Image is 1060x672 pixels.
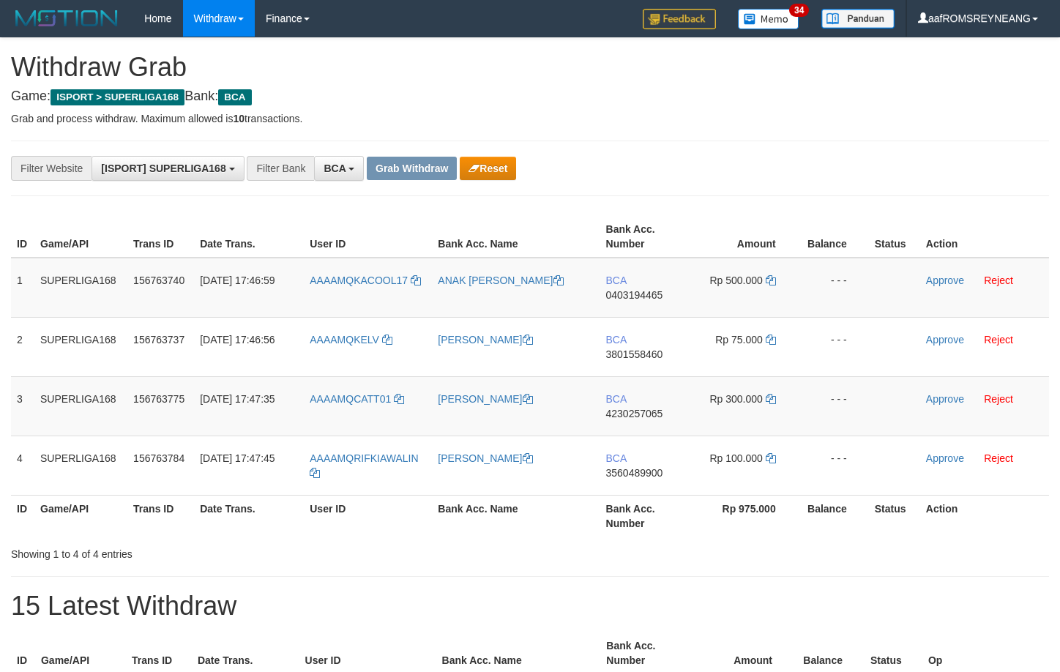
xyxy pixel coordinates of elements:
[709,452,762,464] span: Rp 100.000
[984,452,1013,464] a: Reject
[101,163,225,174] span: [ISPORT] SUPERLIGA168
[432,216,600,258] th: Bank Acc. Name
[798,216,869,258] th: Balance
[133,393,184,405] span: 156763775
[11,495,34,537] th: ID
[34,258,127,318] td: SUPERLIGA168
[984,334,1013,346] a: Reject
[11,376,34,436] td: 3
[200,452,275,464] span: [DATE] 17:47:45
[133,452,184,464] span: 156763784
[310,452,418,479] a: AAAAMQRIFKIAWALIN
[11,89,1049,104] h4: Game: Bank:
[984,275,1013,286] a: Reject
[438,393,532,405] a: [PERSON_NAME]
[11,541,430,561] div: Showing 1 to 4 of 4 entries
[920,216,1049,258] th: Action
[34,495,127,537] th: Game/API
[310,393,391,405] span: AAAAMQCATT01
[438,452,532,464] a: [PERSON_NAME]
[194,216,304,258] th: Date Trans.
[600,495,690,537] th: Bank Acc. Number
[643,9,716,29] img: Feedback.jpg
[310,334,379,346] span: AAAAMQKELV
[690,216,798,258] th: Amount
[798,495,869,537] th: Balance
[194,495,304,537] th: Date Trans.
[926,275,964,286] a: Approve
[606,348,663,360] span: Copy 3801558460 to clipboard
[11,53,1049,82] h1: Withdraw Grab
[869,495,920,537] th: Status
[11,7,122,29] img: MOTION_logo.png
[926,393,964,405] a: Approve
[304,216,432,258] th: User ID
[304,495,432,537] th: User ID
[314,156,364,181] button: BCA
[789,4,809,17] span: 34
[766,393,776,405] a: Copy 300000 to clipboard
[606,452,627,464] span: BCA
[133,275,184,286] span: 156763740
[133,334,184,346] span: 156763737
[606,289,663,301] span: Copy 0403194465 to clipboard
[690,495,798,537] th: Rp 975.000
[34,317,127,376] td: SUPERLIGA168
[11,436,34,495] td: 4
[438,275,563,286] a: ANAK [PERSON_NAME]
[200,393,275,405] span: [DATE] 17:47:35
[766,452,776,464] a: Copy 100000 to clipboard
[926,334,964,346] a: Approve
[606,467,663,479] span: Copy 3560489900 to clipboard
[438,334,532,346] a: [PERSON_NAME]
[984,393,1013,405] a: Reject
[606,393,627,405] span: BCA
[460,157,516,180] button: Reset
[798,436,869,495] td: - - -
[367,157,457,180] button: Grab Withdraw
[218,89,251,105] span: BCA
[11,216,34,258] th: ID
[310,275,421,286] a: AAAAMQKACOOL17
[709,275,762,286] span: Rp 500.000
[310,334,392,346] a: AAAAMQKELV
[709,393,762,405] span: Rp 300.000
[926,452,964,464] a: Approve
[34,216,127,258] th: Game/API
[200,275,275,286] span: [DATE] 17:46:59
[869,216,920,258] th: Status
[34,376,127,436] td: SUPERLIGA168
[11,317,34,376] td: 2
[310,452,418,464] span: AAAAMQRIFKIAWALIN
[798,258,869,318] td: - - -
[127,495,194,537] th: Trans ID
[51,89,184,105] span: ISPORT > SUPERLIGA168
[11,111,1049,126] p: Grab and process withdraw. Maximum allowed is transactions.
[738,9,799,29] img: Button%20Memo.svg
[92,156,244,181] button: [ISPORT] SUPERLIGA168
[310,393,404,405] a: AAAAMQCATT01
[606,334,627,346] span: BCA
[11,591,1049,621] h1: 15 Latest Withdraw
[600,216,690,258] th: Bank Acc. Number
[11,258,34,318] td: 1
[200,334,275,346] span: [DATE] 17:46:56
[324,163,346,174] span: BCA
[432,495,600,537] th: Bank Acc. Name
[34,436,127,495] td: SUPERLIGA168
[715,334,763,346] span: Rp 75.000
[798,317,869,376] td: - - -
[920,495,1049,537] th: Action
[11,156,92,181] div: Filter Website
[766,275,776,286] a: Copy 500000 to clipboard
[821,9,895,29] img: panduan.png
[798,376,869,436] td: - - -
[766,334,776,346] a: Copy 75000 to clipboard
[606,275,627,286] span: BCA
[606,408,663,419] span: Copy 4230257065 to clipboard
[233,113,245,124] strong: 10
[310,275,408,286] span: AAAAMQKACOOL17
[127,216,194,258] th: Trans ID
[247,156,314,181] div: Filter Bank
